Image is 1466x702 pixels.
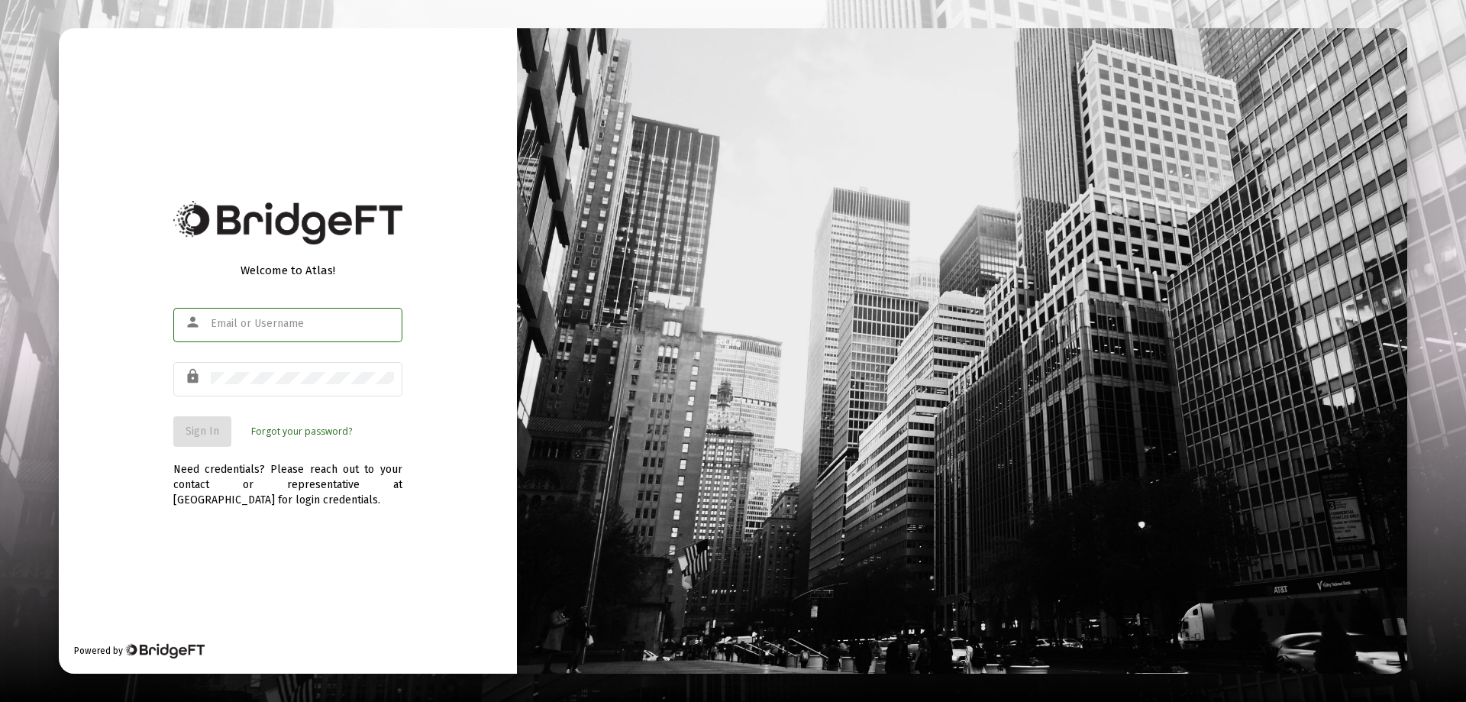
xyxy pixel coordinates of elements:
img: Bridge Financial Technology Logo [124,643,205,658]
div: Welcome to Atlas! [173,263,402,278]
div: Need credentials? Please reach out to your contact or representative at [GEOGRAPHIC_DATA] for log... [173,447,402,508]
img: Bridge Financial Technology Logo [173,201,402,244]
input: Email or Username [211,318,394,330]
div: Powered by [74,643,205,658]
mat-icon: person [185,313,203,332]
mat-icon: lock [185,367,203,386]
span: Sign In [186,425,219,438]
button: Sign In [173,416,231,447]
a: Forgot your password? [251,424,352,439]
